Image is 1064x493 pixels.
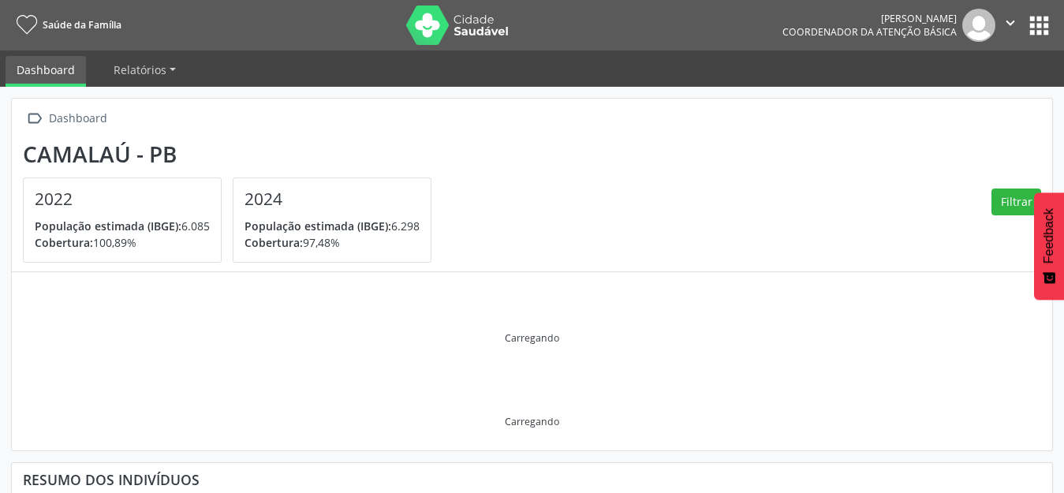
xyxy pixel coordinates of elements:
a:  Dashboard [23,107,110,130]
span: Coordenador da Atenção Básica [782,25,957,39]
span: População estimada (IBGE): [245,218,391,233]
span: Relatórios [114,62,166,77]
i:  [1002,14,1019,32]
a: Relatórios [103,56,187,84]
span: Cobertura: [35,235,93,250]
p: 100,89% [35,234,210,251]
button: apps [1025,12,1053,39]
button: Feedback - Mostrar pesquisa [1034,192,1064,300]
h4: 2024 [245,189,420,209]
span: Saúde da Família [43,18,121,32]
div: [PERSON_NAME] [782,12,957,25]
span: População estimada (IBGE): [35,218,181,233]
span: Feedback [1042,208,1056,263]
a: Dashboard [6,56,86,87]
p: 6.085 [35,218,210,234]
h4: 2022 [35,189,210,209]
div: Dashboard [46,107,110,130]
div: Resumo dos indivíduos [23,471,1041,488]
img: img [962,9,995,42]
a: Saúde da Família [11,12,121,38]
div: Camalaú - PB [23,141,442,167]
div: Carregando [505,331,559,345]
p: 97,48% [245,234,420,251]
button: Filtrar [991,189,1041,215]
div: Carregando [505,415,559,428]
p: 6.298 [245,218,420,234]
span: Cobertura: [245,235,303,250]
button:  [995,9,1025,42]
i:  [23,107,46,130]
